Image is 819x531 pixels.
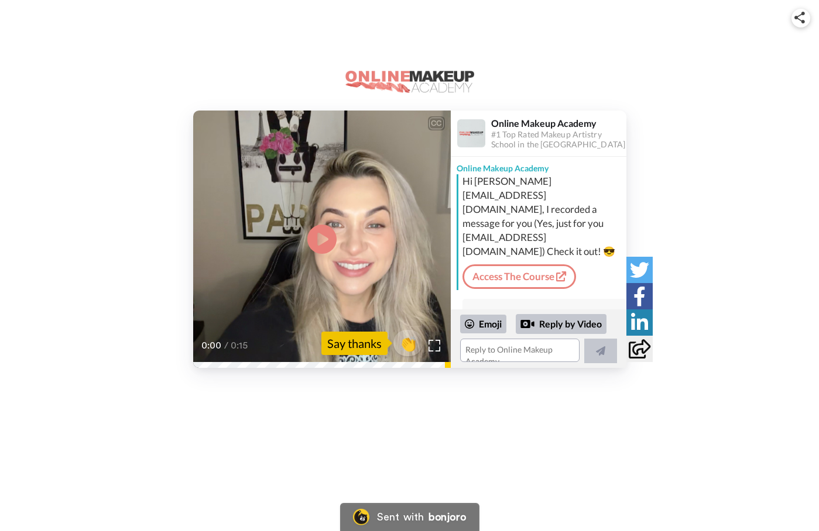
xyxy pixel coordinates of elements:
[429,118,444,129] div: CC
[321,332,388,355] div: Say thanks
[794,12,805,23] img: ic_share.svg
[457,119,485,147] img: Profile Image
[224,339,228,353] span: /
[516,314,606,334] div: Reply by Video
[460,315,506,333] div: Emoji
[472,308,617,320] div: [EMAIL_ADDRESS][DOMAIN_NAME]
[451,157,626,174] div: Online Makeup Academy
[201,339,222,353] span: 0:00
[520,317,534,331] div: Reply by Video
[393,334,423,353] span: 👏
[393,330,423,356] button: 👏
[462,264,576,289] a: Access The Course
[462,174,623,258] div: Hi [PERSON_NAME][EMAIL_ADDRESS][DOMAIN_NAME], I recorded a message for you (Yes, just for you [EM...
[231,339,251,353] span: 0:15
[345,71,474,93] img: logo
[429,340,440,351] img: Full screen
[491,118,626,129] div: Online Makeup Academy
[491,130,626,150] div: #1 Top Rated Makeup Artistry School in the [GEOGRAPHIC_DATA]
